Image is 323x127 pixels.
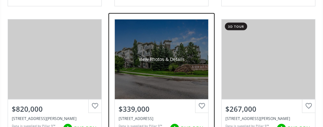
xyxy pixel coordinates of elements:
[12,116,98,121] div: 97 Auburn Glen Drive SE, Calgary, AB T3M 0P9
[119,104,204,114] div: $339,000
[138,56,184,63] div: View Photos & Details
[225,116,311,121] div: 300 Auburn Meadows Manor SE #309, Calgary, AB T3M2Y3
[12,104,98,114] div: $820,000
[119,116,204,121] div: 10 Auburn Bay Link SE #104, Calgary, AB T3M 1Y8
[225,104,311,114] div: $267,000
